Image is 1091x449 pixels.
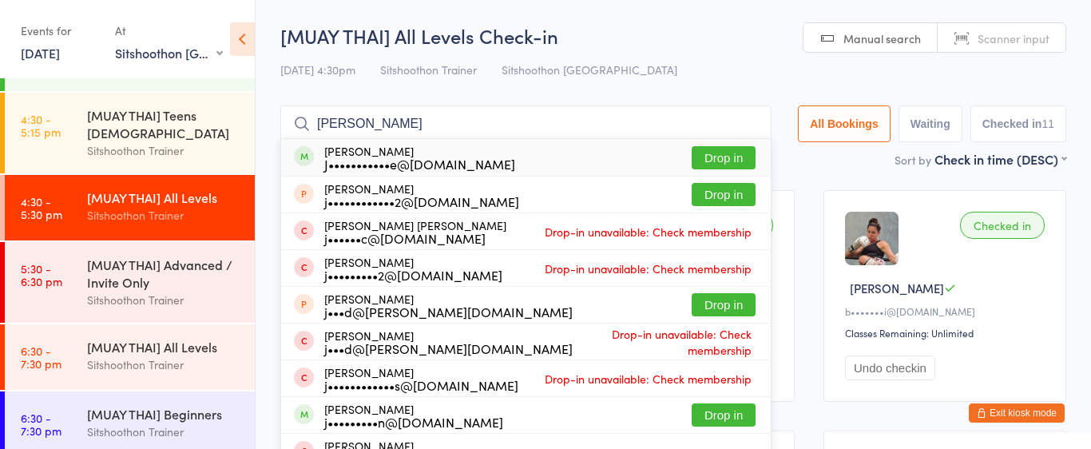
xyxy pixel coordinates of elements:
div: J•••••••••••e@[DOMAIN_NAME] [324,157,515,170]
div: Sitshoothon Trainer [87,356,241,374]
button: Exit kiosk mode [969,403,1065,423]
div: [MUAY THAI] Advanced / Invite Only [87,256,241,291]
button: Drop in [692,293,756,316]
div: [PERSON_NAME] [PERSON_NAME] [324,219,506,244]
h2: [MUAY THAI] All Levels Check-in [280,22,1066,49]
button: All Bookings [798,105,891,142]
div: [PERSON_NAME] [324,292,573,318]
div: j•••d@[PERSON_NAME][DOMAIN_NAME] [324,342,573,355]
div: j•••••••••n@[DOMAIN_NAME] [324,415,503,428]
button: Drop in [692,146,756,169]
div: Sitshoothon Trainer [87,141,241,160]
button: Drop in [692,183,756,206]
span: Sitshoothon [GEOGRAPHIC_DATA] [502,62,677,77]
div: Events for [21,18,99,44]
time: 6:30 - 7:30 pm [21,411,61,437]
a: 6:30 -7:30 pm[MUAY THAI] All LevelsSitshoothon Trainer [5,324,255,390]
div: At [115,18,223,44]
div: [PERSON_NAME] [324,403,503,428]
div: [MUAY THAI] All Levels [87,338,241,356]
div: 11 [1041,117,1054,130]
div: b•••••••i@[DOMAIN_NAME] [845,304,1049,318]
time: 4:30 - 5:15 pm [21,113,61,138]
input: Search [280,105,772,142]
a: [DATE] [21,44,60,62]
div: [PERSON_NAME] [324,256,502,281]
button: Waiting [899,105,962,142]
div: [MUAY THAI] All Levels [87,189,241,206]
div: j••••••••••••s@[DOMAIN_NAME] [324,379,518,391]
div: j•••••••••2@[DOMAIN_NAME] [324,268,502,281]
div: j••••••••••••2@[DOMAIN_NAME] [324,195,519,208]
div: [PERSON_NAME] [324,182,519,208]
div: [MUAY THAI] Teens [DEMOGRAPHIC_DATA] [87,106,241,141]
button: Undo checkin [845,356,935,380]
div: Sitshoothon [GEOGRAPHIC_DATA] [115,44,223,62]
div: [PERSON_NAME] [324,145,515,170]
span: Drop-in unavailable: Check membership [573,322,756,362]
div: Sitshoothon Trainer [87,423,241,441]
div: Sitshoothon Trainer [87,291,241,309]
span: [DATE] 4:30pm [280,62,355,77]
img: image1723540741.png [845,212,899,265]
div: Checked in [960,212,1045,239]
span: Manual search [843,30,921,46]
time: 6:30 - 7:30 pm [21,344,61,370]
div: Sitshoothon Trainer [87,206,241,224]
a: 5:30 -6:30 pm[MUAY THAI] Advanced / Invite OnlySitshoothon Trainer [5,242,255,323]
div: [MUAY THAI] Beginners [87,405,241,423]
a: 4:30 -5:15 pm[MUAY THAI] Teens [DEMOGRAPHIC_DATA]Sitshoothon Trainer [5,93,255,173]
button: Drop in [692,403,756,427]
a: 4:30 -5:30 pm[MUAY THAI] All LevelsSitshoothon Trainer [5,175,255,240]
label: Sort by [895,152,931,168]
span: Sitshoothon Trainer [380,62,477,77]
div: [PERSON_NAME] [324,366,518,391]
span: [PERSON_NAME] [850,280,944,296]
time: 5:30 - 6:30 pm [21,262,62,288]
button: Checked in11 [970,105,1066,142]
div: j•••d@[PERSON_NAME][DOMAIN_NAME] [324,305,573,318]
div: [PERSON_NAME] [324,329,573,355]
span: Drop-in unavailable: Check membership [541,256,756,280]
time: 4:30 - 5:30 pm [21,195,62,221]
div: Classes Remaining: Unlimited [845,326,1049,340]
div: j••••••c@[DOMAIN_NAME] [324,232,506,244]
div: Check in time (DESC) [934,150,1066,168]
span: Drop-in unavailable: Check membership [541,367,756,391]
span: Drop-in unavailable: Check membership [541,220,756,244]
span: Scanner input [978,30,1049,46]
